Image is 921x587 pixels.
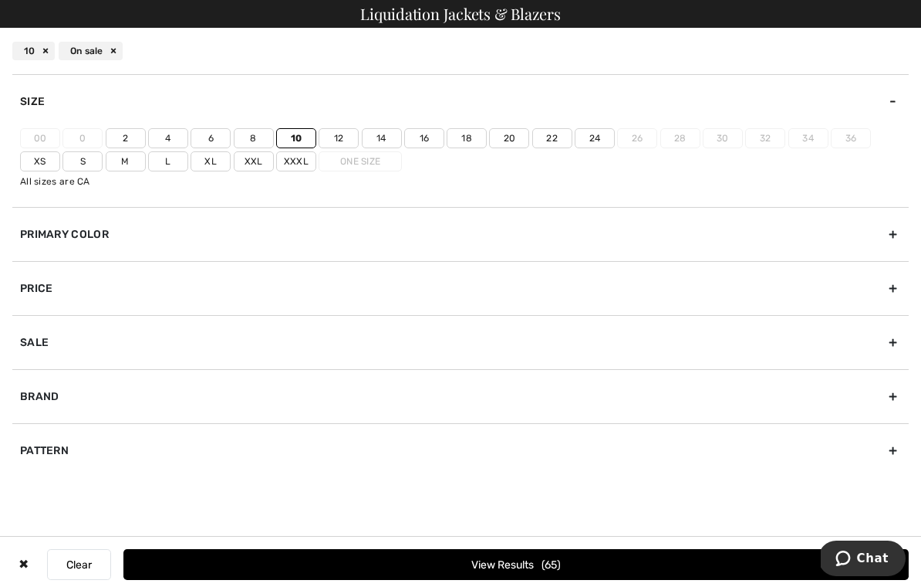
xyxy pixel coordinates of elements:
label: Xxxl [276,151,316,171]
button: View Results65 [123,549,909,580]
label: 24 [575,128,615,148]
div: On sale [59,42,123,60]
label: 12 [319,128,359,148]
label: L [148,151,188,171]
div: ✖ [12,549,35,580]
label: 28 [660,128,700,148]
label: 2 [106,128,146,148]
label: Xxl [234,151,274,171]
label: 32 [745,128,785,148]
label: 20 [489,128,529,148]
label: 4 [148,128,188,148]
label: 10 [276,128,316,148]
div: Sale [12,315,909,369]
label: 0 [62,128,103,148]
label: Xs [20,151,60,171]
label: 18 [447,128,487,148]
label: 6 [191,128,231,148]
div: All sizes are CA [20,175,909,188]
label: 22 [532,128,572,148]
div: 10 [12,42,55,60]
label: 36 [831,128,871,148]
label: 00 [20,128,60,148]
label: 26 [617,128,657,148]
label: 8 [234,128,274,148]
label: 34 [788,128,828,148]
label: 30 [703,128,743,148]
label: 14 [362,128,402,148]
label: M [106,151,146,171]
span: 65 [541,558,561,572]
label: Xl [191,151,231,171]
div: Brand [12,369,909,423]
label: 16 [404,128,444,148]
div: Pattern [12,423,909,477]
iframe: Opens a widget where you can chat to one of our agents [821,541,906,579]
div: Price [12,261,909,315]
div: Size [12,74,909,128]
div: Primary Color [12,207,909,261]
label: One Size [319,151,402,171]
label: S [62,151,103,171]
button: Clear [47,549,111,580]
